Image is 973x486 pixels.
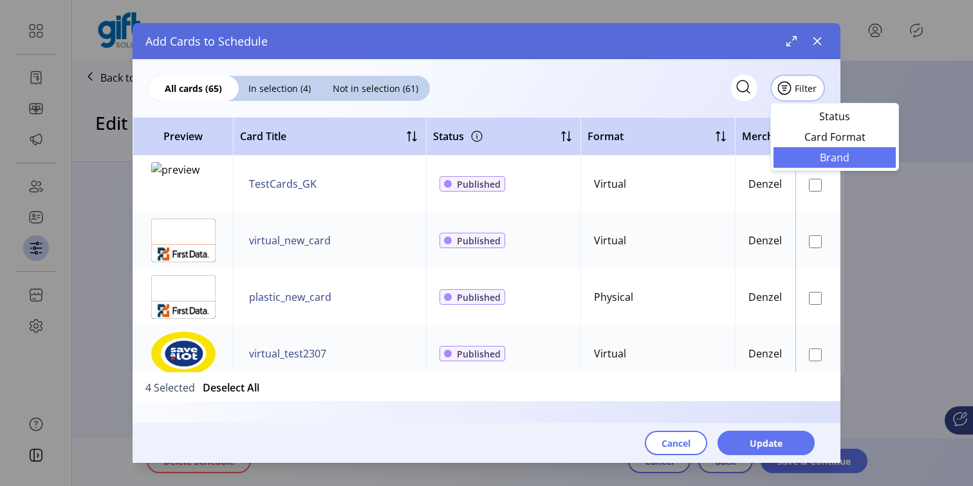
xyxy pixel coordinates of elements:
[770,75,825,102] button: Filter Button
[457,234,501,248] span: Published
[742,129,790,144] span: Merchant
[320,82,430,95] span: Not in selection (61)
[239,82,320,95] span: In selection (4)
[151,162,216,206] img: preview
[457,347,501,361] span: Published
[795,82,817,95] span: Filter
[774,147,896,168] li: Brand
[594,289,633,305] div: Physical
[145,33,268,50] span: Add Cards to Schedule
[457,291,501,304] span: Published
[239,76,320,101] div: In selection (4)
[774,106,896,127] li: Status
[781,31,802,51] button: Maximize
[748,289,782,305] div: Denzel
[140,129,227,144] span: Preview
[246,287,334,307] button: plastic_new_card
[246,343,329,364] button: virtual_test2307
[246,230,333,251] button: virtual_new_card
[750,437,783,450] span: Update
[249,346,326,361] span: virtual_test2307
[748,346,782,361] div: Denzel
[320,76,430,101] div: Not in selection (61)
[151,219,216,262] img: preview
[718,431,815,455] button: Update
[588,129,624,144] span: Format
[151,275,216,319] img: preview
[249,176,317,192] span: TestCards_GK
[148,76,239,101] div: All cards (65)
[148,82,239,95] span: All cards (65)
[249,289,331,305] span: plastic_new_card
[249,233,331,248] span: virtual_new_card
[457,177,501,191] span: Published
[594,233,626,248] div: Virtual
[645,431,707,455] button: Cancel
[246,174,319,194] button: TestCards_GK
[781,132,888,142] span: Card Format
[774,127,896,147] li: Card Format
[594,176,626,192] div: Virtual
[151,332,216,375] img: preview
[594,346,626,361] div: Virtual
[748,176,782,192] div: Denzel
[203,380,259,395] button: Deselect All
[748,233,782,248] div: Denzel
[662,437,690,450] span: Cancel
[433,126,485,147] div: Status
[145,380,195,393] span: 4 Selected
[781,111,888,122] span: Status
[240,129,286,144] span: Card Title
[781,152,888,163] span: Brand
